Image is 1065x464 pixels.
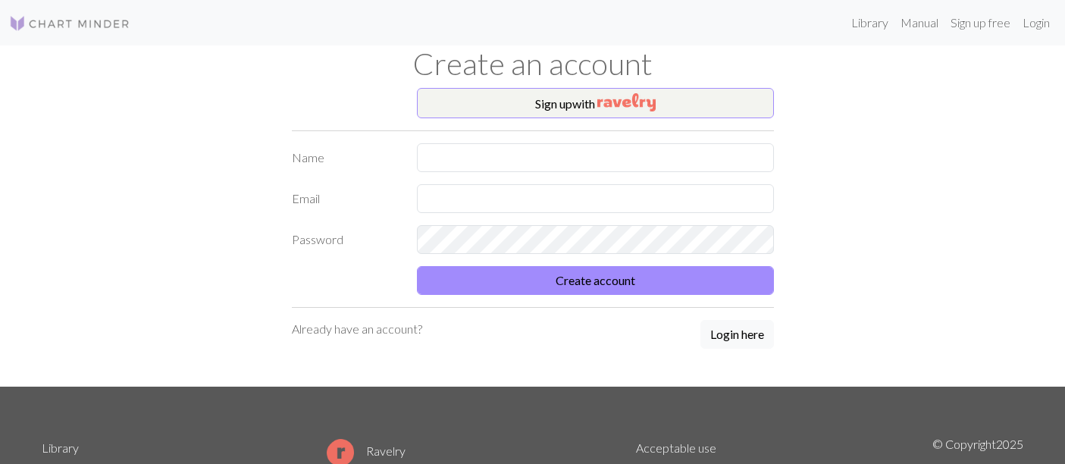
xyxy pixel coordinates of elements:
label: Email [283,184,408,213]
button: Create account [417,266,774,295]
a: Library [845,8,894,38]
a: Login [1016,8,1056,38]
p: Already have an account? [292,320,422,338]
a: Manual [894,8,944,38]
button: Sign upwith [417,88,774,118]
h1: Create an account [33,45,1033,82]
img: Ravelry [597,93,656,111]
a: Library [42,440,79,455]
a: Sign up free [944,8,1016,38]
img: Logo [9,14,130,33]
button: Login here [700,320,774,349]
a: Login here [700,320,774,350]
label: Password [283,225,408,254]
label: Name [283,143,408,172]
a: Acceptable use [636,440,716,455]
a: Ravelry [327,444,406,458]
